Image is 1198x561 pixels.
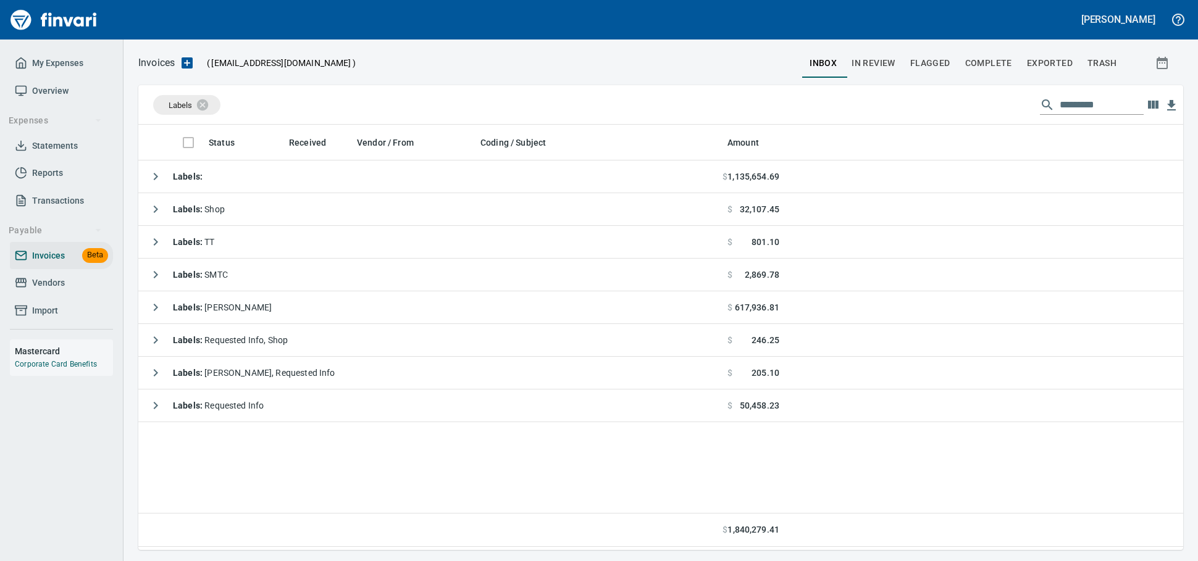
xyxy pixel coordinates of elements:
[810,56,837,71] span: inbox
[480,135,562,150] span: Coding / Subject
[32,165,63,181] span: Reports
[175,56,199,70] button: Upload an Invoice
[289,135,326,150] span: Received
[1081,13,1155,26] h5: [PERSON_NAME]
[173,204,204,214] strong: Labels :
[1144,96,1162,114] button: Choose columns to display
[965,56,1012,71] span: Complete
[727,135,759,150] span: Amount
[910,56,950,71] span: Flagged
[752,367,779,379] span: 205.10
[209,135,235,150] span: Status
[727,399,732,412] span: $
[32,83,69,99] span: Overview
[173,401,264,410] span: Requested Info
[169,101,192,110] span: Labels
[4,109,107,132] button: Expenses
[289,135,342,150] span: Received
[138,56,175,70] p: Invoices
[740,399,779,412] span: 50,458.23
[1027,56,1073,71] span: Exported
[173,335,204,345] strong: Labels :
[10,269,113,297] a: Vendors
[727,367,732,379] span: $
[10,297,113,325] a: Import
[1078,10,1158,29] button: [PERSON_NAME]
[745,268,779,281] span: 2,869.78
[727,301,732,314] span: $
[357,135,430,150] span: Vendor / From
[32,56,83,71] span: My Expenses
[9,223,102,238] span: Payable
[32,275,65,291] span: Vendors
[10,49,113,77] a: My Expenses
[10,77,113,105] a: Overview
[209,135,251,150] span: Status
[752,334,779,346] span: 246.25
[735,301,780,314] span: 617,936.81
[727,236,732,248] span: $
[173,401,204,410] strong: Labels :
[7,5,100,35] img: Finvari
[727,334,732,346] span: $
[173,270,228,280] span: SMTC
[32,193,84,209] span: Transactions
[32,138,78,154] span: Statements
[727,268,732,281] span: $
[727,523,779,536] span: 1,840,279.41
[173,270,204,280] strong: Labels :
[10,159,113,187] a: Reports
[173,302,272,312] span: [PERSON_NAME]
[153,95,220,115] div: Labels
[82,248,108,262] span: Beta
[4,219,107,242] button: Payable
[32,303,58,318] span: Import
[1087,56,1116,71] span: trash
[10,132,113,160] a: Statements
[173,237,204,247] strong: Labels :
[357,135,414,150] span: Vendor / From
[173,204,225,214] span: Shop
[199,57,356,69] p: ( )
[173,172,203,181] strong: Labels :
[852,56,895,71] span: In Review
[210,57,352,69] span: [EMAIL_ADDRESS][DOMAIN_NAME]
[727,170,779,183] span: 1,135,654.69
[173,335,288,345] span: Requested Info, Shop
[138,56,175,70] nav: breadcrumb
[10,242,113,270] a: InvoicesBeta
[15,360,97,368] a: Corporate Card Benefits
[15,344,113,358] h6: Mastercard
[10,187,113,215] a: Transactions
[173,237,215,247] span: TT
[173,368,204,378] strong: Labels :
[1162,96,1181,115] button: Download Table
[173,302,204,312] strong: Labels :
[727,135,775,150] span: Amount
[723,523,727,536] span: $
[9,113,102,128] span: Expenses
[1144,52,1183,74] button: Show invoices within a particular date range
[32,248,65,264] span: Invoices
[723,170,727,183] span: $
[727,203,732,215] span: $
[752,236,779,248] span: 801.10
[740,203,779,215] span: 32,107.45
[480,135,546,150] span: Coding / Subject
[173,368,335,378] span: [PERSON_NAME], Requested Info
